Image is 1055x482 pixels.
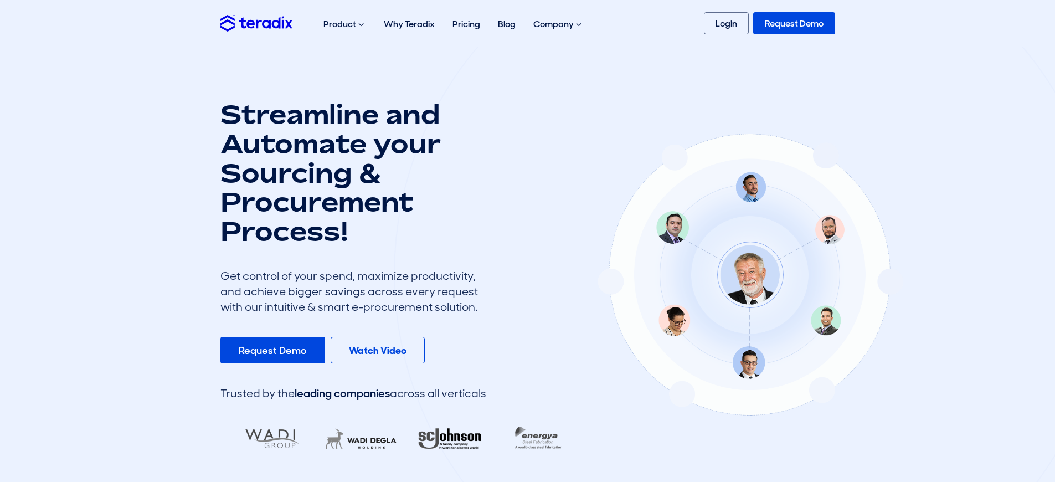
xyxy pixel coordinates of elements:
img: Teradix logo [220,15,292,31]
div: Company [524,7,593,42]
div: Trusted by the across all verticals [220,386,486,401]
a: Blog [489,7,524,42]
div: Get control of your spend, maximize productivity, and achieve bigger savings across every request... [220,268,486,315]
b: Watch Video [349,344,406,357]
a: Request Demo [753,12,835,34]
a: Watch Video [331,337,425,363]
span: leading companies [295,386,390,401]
img: RA [405,421,495,457]
a: Pricing [444,7,489,42]
img: LifeMakers [316,421,406,457]
div: Product [315,7,375,42]
h1: Streamline and Automate your Sourcing & Procurement Process! [220,100,486,246]
a: Request Demo [220,337,325,363]
a: Login [704,12,749,34]
a: Why Teradix [375,7,444,42]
